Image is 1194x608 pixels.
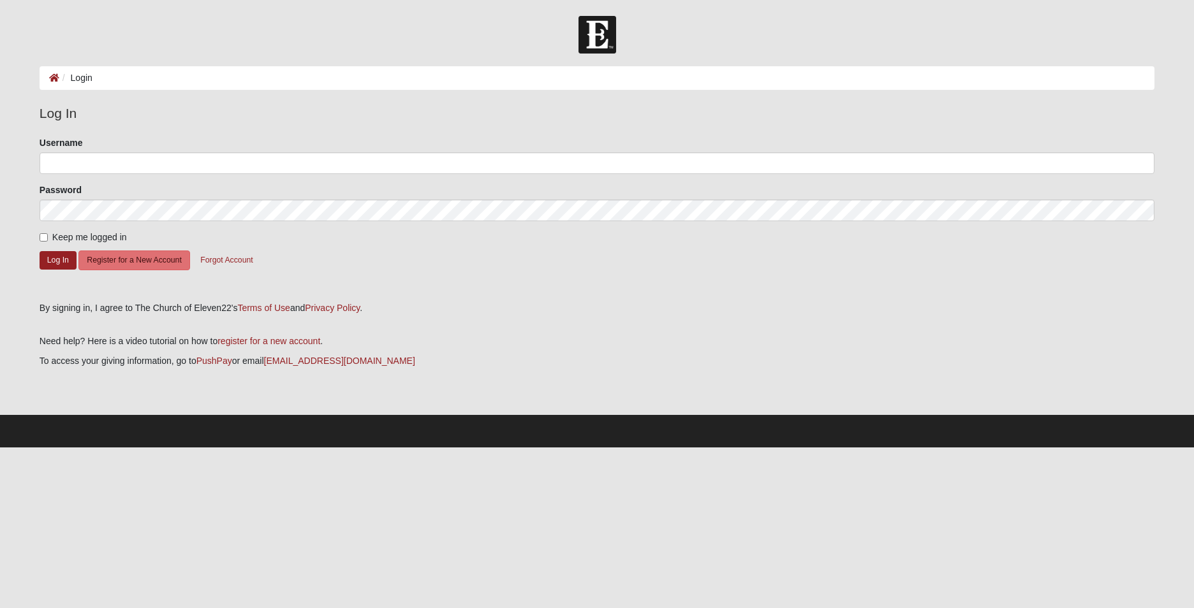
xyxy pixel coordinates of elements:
a: Privacy Policy [305,303,360,313]
img: Church of Eleven22 Logo [579,16,616,54]
a: Terms of Use [237,303,290,313]
button: Register for a New Account [78,250,189,270]
a: [EMAIL_ADDRESS][DOMAIN_NAME] [264,356,415,366]
span: Keep me logged in [52,232,127,242]
div: By signing in, I agree to The Church of Eleven22's and . [40,301,1154,315]
a: register for a new account [217,336,320,346]
li: Login [59,71,92,85]
button: Log In [40,251,77,270]
label: Password [40,184,82,196]
label: Username [40,136,83,149]
input: Keep me logged in [40,233,48,242]
a: PushPay [196,356,232,366]
button: Forgot Account [192,250,261,270]
p: Need help? Here is a video tutorial on how to . [40,335,1154,348]
p: To access your giving information, go to or email [40,354,1154,368]
legend: Log In [40,103,1154,124]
